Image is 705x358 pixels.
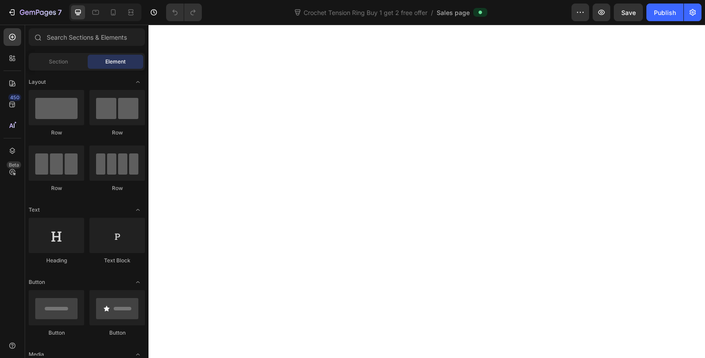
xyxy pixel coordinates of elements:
[105,58,126,66] span: Element
[646,4,683,21] button: Publish
[302,8,429,17] span: Crochet Tension Ring Buy 1 get 2 free offer
[8,94,21,101] div: 450
[49,58,68,66] span: Section
[148,25,705,358] iframe: Design area
[89,329,145,337] div: Button
[89,129,145,137] div: Row
[431,8,433,17] span: /
[4,4,66,21] button: 7
[29,257,84,265] div: Heading
[29,278,45,286] span: Button
[614,4,643,21] button: Save
[29,184,84,192] div: Row
[29,28,145,46] input: Search Sections & Elements
[437,8,470,17] span: Sales page
[89,257,145,265] div: Text Block
[89,184,145,192] div: Row
[654,8,676,17] div: Publish
[29,78,46,86] span: Layout
[29,129,84,137] div: Row
[58,7,62,18] p: 7
[29,329,84,337] div: Button
[131,275,145,289] span: Toggle open
[131,203,145,217] span: Toggle open
[7,161,21,168] div: Beta
[621,9,636,16] span: Save
[131,75,145,89] span: Toggle open
[29,206,40,214] span: Text
[166,4,202,21] div: Undo/Redo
